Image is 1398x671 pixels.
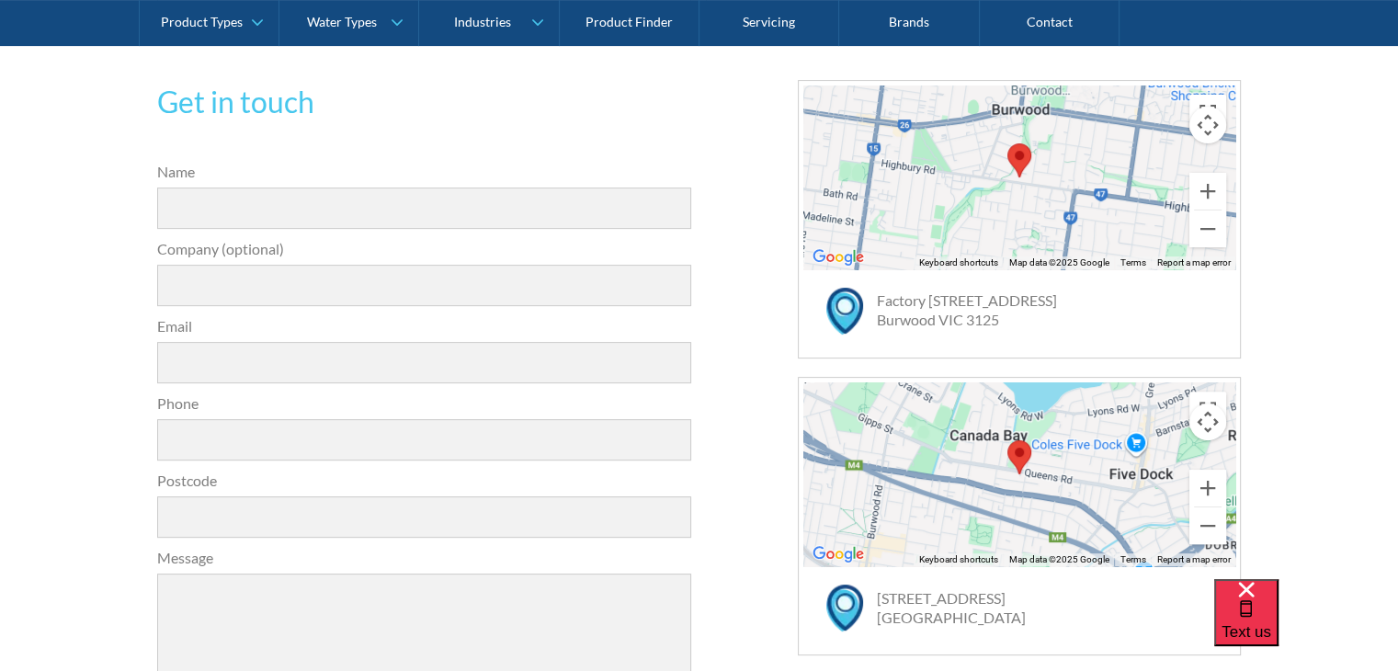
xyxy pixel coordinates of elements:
[161,15,243,30] div: Product Types
[826,585,863,631] img: map marker icon
[1120,257,1145,267] a: Terms (opens in new tab)
[157,547,692,569] label: Message
[1156,257,1230,267] a: Report a map error
[157,315,692,337] label: Email
[157,392,692,415] label: Phone
[1189,107,1226,143] button: Map camera controls
[157,238,692,260] label: Company (optional)
[1189,95,1226,131] button: Toggle fullscreen view
[1189,210,1226,247] button: Zoom out
[808,542,869,566] img: Google
[1008,257,1108,267] span: Map data ©2025 Google
[877,291,1057,328] a: Factory [STREET_ADDRESS]Burwood VIC 3125
[1007,143,1031,177] div: Map pin
[808,542,869,566] a: Open this area in Google Maps (opens a new window)
[808,245,869,269] a: Open this area in Google Maps (opens a new window)
[1008,554,1108,564] span: Map data ©2025 Google
[307,15,377,30] div: Water Types
[157,161,692,183] label: Name
[1085,381,1398,602] iframe: podium webchat widget prompt
[1189,173,1226,210] button: Zoom in
[918,256,997,269] button: Keyboard shortcuts
[157,470,692,492] label: Postcode
[877,589,1026,626] a: [STREET_ADDRESS][GEOGRAPHIC_DATA]
[1007,440,1031,474] div: Map pin
[808,245,869,269] img: Google
[918,553,997,566] button: Keyboard shortcuts
[157,80,692,124] h2: Get in touch
[1214,579,1398,671] iframe: podium webchat widget bubble
[453,15,510,30] div: Industries
[826,288,863,335] img: map marker icon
